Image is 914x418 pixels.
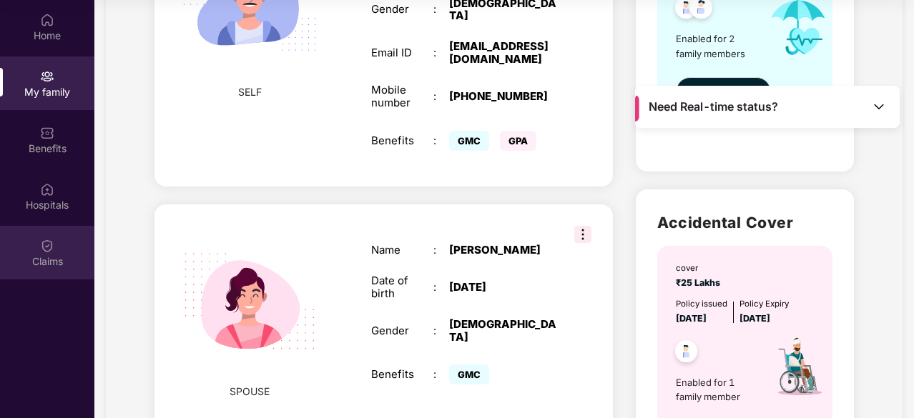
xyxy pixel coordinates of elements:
[758,326,839,414] img: icon
[371,274,433,300] div: Date of birth
[676,375,758,404] span: Enabled for 1 family member
[695,84,752,99] span: View details
[433,281,449,294] div: :
[230,384,270,399] span: SPOUSE
[676,297,727,310] div: Policy issued
[40,126,54,140] img: svg+xml;base64,PHN2ZyBpZD0iQmVuZWZpdHMiIHhtbG5zPSJodHRwOi8vd3d3LnczLm9yZy8yMDAwL3N2ZyIgd2lkdGg9Ij...
[657,211,832,234] h2: Accidental Cover
[872,99,886,114] img: Toggle Icon
[739,297,789,310] div: Policy Expiry
[167,219,332,384] img: svg+xml;base64,PHN2ZyB4bWxucz0iaHR0cDovL3d3dy53My5vcmcvMjAwMC9zdmciIHdpZHRoPSIyMjQiIGhlaWdodD0iMT...
[433,134,449,147] div: :
[371,134,433,147] div: Benefits
[449,244,558,257] div: [PERSON_NAME]
[40,182,54,196] img: svg+xml;base64,PHN2ZyBpZD0iSG9zcGl0YWxzIiB4bWxucz0iaHR0cDovL3d3dy53My5vcmcvMjAwMC9zdmciIHdpZHRoPS...
[371,46,433,59] div: Email ID
[433,368,449,381] div: :
[574,226,591,243] img: svg+xml;base64,PHN2ZyB3aWR0aD0iMzIiIGhlaWdodD0iMzIiIHZpZXdCb3g9IjAgMCAzMiAzMiIgZmlsbD0ibm9uZSIgeG...
[40,69,54,84] img: svg+xml;base64,PHN2ZyB3aWR0aD0iMjAiIGhlaWdodD0iMjAiIHZpZXdCb3g9IjAgMCAyMCAyMCIgZmlsbD0ibm9uZSIgeG...
[449,131,489,151] span: GMC
[40,239,54,253] img: svg+xml;base64,PHN2ZyBpZD0iQ2xhaW0iIHhtbG5zPSJodHRwOi8vd3d3LnczLm9yZy8yMDAwL3N2ZyIgd2lkdGg9IjIwIi...
[739,313,770,324] span: [DATE]
[371,3,433,16] div: Gender
[433,46,449,59] div: :
[676,313,707,324] span: [DATE]
[669,336,704,371] img: svg+xml;base64,PHN2ZyB4bWxucz0iaHR0cDovL3d3dy53My5vcmcvMjAwMC9zdmciIHdpZHRoPSI0OC45NDMiIGhlaWdodD...
[676,262,724,274] div: cover
[676,31,758,61] span: Enabled for 2 family members
[371,368,433,381] div: Benefits
[371,244,433,257] div: Name
[449,364,489,384] span: GMC
[238,84,262,100] span: SELF
[371,84,433,109] div: Mobile number
[449,318,558,344] div: [DEMOGRAPHIC_DATA]
[676,77,771,106] button: View details
[676,277,724,288] span: ₹25 Lakhs
[433,3,449,16] div: :
[449,90,558,103] div: [PHONE_NUMBER]
[371,324,433,337] div: Gender
[433,324,449,337] div: :
[649,99,778,114] span: Need Real-time status?
[449,40,558,66] div: [EMAIL_ADDRESS][DOMAIN_NAME]
[449,281,558,294] div: [DATE]
[500,131,536,151] span: GPA
[40,13,54,27] img: svg+xml;base64,PHN2ZyBpZD0iSG9tZSIgeG1sbnM9Imh0dHA6Ly93d3cudzMub3JnLzIwMDAvc3ZnIiB3aWR0aD0iMjAiIG...
[433,244,449,257] div: :
[433,90,449,103] div: :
